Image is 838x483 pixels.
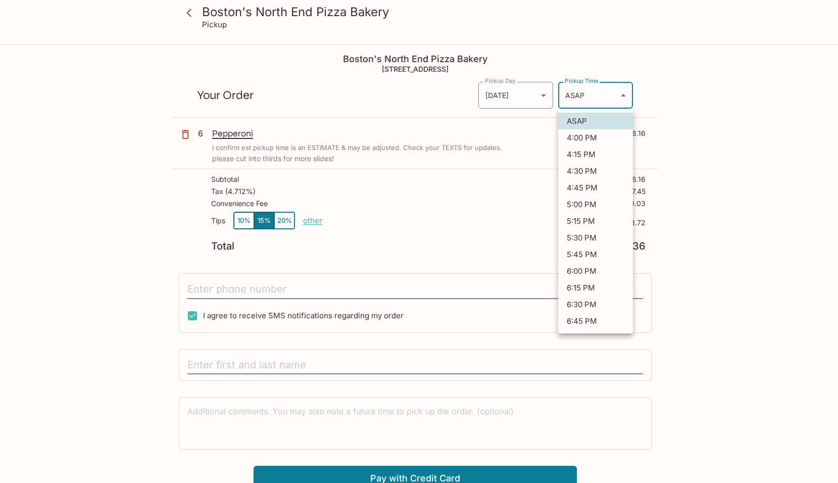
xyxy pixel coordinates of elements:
li: 6:45 PM [558,313,633,329]
li: 5:15 PM [558,213,633,229]
li: 6:15 PM [558,279,633,296]
li: 4:45 PM [558,179,633,196]
li: 4:00 PM [558,129,633,146]
li: 6:00 PM [558,263,633,279]
li: ASAP [558,113,633,129]
li: 6:30 PM [558,296,633,313]
li: 4:15 PM [558,146,633,163]
li: 5:45 PM [558,246,633,263]
li: 4:30 PM [558,163,633,179]
li: 5:00 PM [558,196,633,213]
li: 5:30 PM [558,229,633,246]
